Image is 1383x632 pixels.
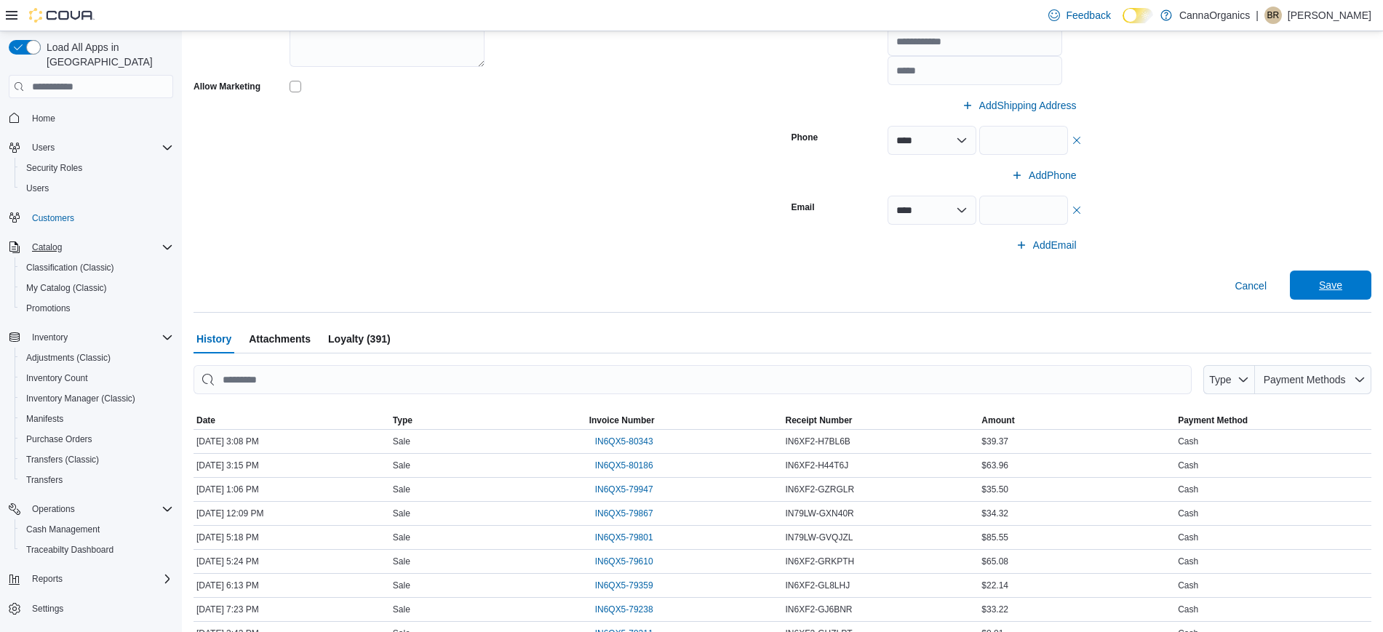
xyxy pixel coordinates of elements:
[32,241,62,253] span: Catalog
[1066,8,1110,23] span: Feedback
[1288,7,1371,24] p: [PERSON_NAME]
[20,349,116,367] a: Adjustments (Classic)
[785,508,853,519] span: IN79LW-GXN40R
[589,415,655,426] span: Invoice Number
[26,600,69,617] a: Settings
[20,541,119,559] a: Traceabilty Dashboard
[196,460,259,471] span: [DATE] 3:15 PM
[1178,460,1198,471] span: Cash
[26,393,135,404] span: Inventory Manager (Classic)
[20,541,173,559] span: Traceabilty Dashboard
[393,415,412,426] span: Type
[196,580,259,591] span: [DATE] 6:13 PM
[1178,436,1198,447] span: Cash
[32,113,55,124] span: Home
[26,209,80,227] a: Customers
[20,349,173,367] span: Adjustments (Classic)
[785,556,854,567] span: IN6XF2-GRKPTH
[26,329,173,346] span: Inventory
[249,324,311,353] span: Attachments
[1255,365,1371,394] button: Payment Methods
[1123,23,1123,24] span: Dark Mode
[1178,484,1198,495] span: Cash
[595,532,653,543] span: IN6QX5-79801
[20,259,120,276] a: Classification (Classic)
[26,433,92,445] span: Purchase Orders
[20,180,55,197] a: Users
[20,159,88,177] a: Security Roles
[26,570,173,588] span: Reports
[15,348,179,368] button: Adjustments (Classic)
[1178,580,1198,591] span: Cash
[15,298,179,319] button: Promotions
[196,508,263,519] span: [DATE] 12:09 PM
[26,500,173,518] span: Operations
[586,412,783,429] button: Invoice Number
[20,159,173,177] span: Security Roles
[196,484,259,495] span: [DATE] 1:06 PM
[15,368,179,388] button: Inventory Count
[785,532,853,543] span: IN79LW-GVQJZL
[20,369,173,387] span: Inventory Count
[15,278,179,298] button: My Catalog (Classic)
[3,237,179,257] button: Catalog
[26,329,73,346] button: Inventory
[15,429,179,449] button: Purchase Orders
[1029,168,1076,183] span: Add Phone
[26,303,71,314] span: Promotions
[785,484,854,495] span: IN6XF2-GZRGLR
[3,327,179,348] button: Inventory
[32,503,75,515] span: Operations
[32,603,63,615] span: Settings
[595,508,653,519] span: IN6QX5-79867
[589,577,659,594] button: IN6QX5-79359
[26,524,100,535] span: Cash Management
[393,604,410,615] span: Sale
[15,158,179,178] button: Security Roles
[589,529,659,546] button: IN6QX5-79801
[595,556,653,567] span: IN6QX5-79610
[29,8,95,23] img: Cova
[20,431,173,448] span: Purchase Orders
[1178,604,1198,615] span: Cash
[26,474,63,486] span: Transfers
[1033,238,1077,252] span: Add Email
[589,505,659,522] button: IN6QX5-79867
[26,162,82,174] span: Security Roles
[782,412,979,429] button: Receipt Number
[979,481,1175,498] div: $35.50
[3,499,179,519] button: Operations
[589,457,659,474] button: IN6QX5-80186
[393,436,410,447] span: Sale
[1203,365,1256,394] button: Type
[595,580,653,591] span: IN6QX5-79359
[3,137,179,158] button: Users
[393,484,410,495] span: Sale
[328,324,391,353] span: Loyalty (391)
[20,390,141,407] a: Inventory Manager (Classic)
[20,431,98,448] a: Purchase Orders
[194,412,390,429] button: Date
[20,451,105,468] a: Transfers (Classic)
[26,139,60,156] button: Users
[26,239,68,256] button: Catalog
[979,505,1175,522] div: $34.32
[196,436,259,447] span: [DATE] 3:08 PM
[979,98,1077,113] span: Add Shipping Address
[20,521,173,538] span: Cash Management
[15,409,179,429] button: Manifests
[20,279,173,297] span: My Catalog (Classic)
[3,569,179,589] button: Reports
[32,332,68,343] span: Inventory
[393,508,410,519] span: Sale
[1319,278,1342,292] span: Save
[981,415,1014,426] span: Amount
[26,352,111,364] span: Adjustments (Classic)
[196,604,259,615] span: [DATE] 7:23 PM
[26,239,173,256] span: Catalog
[1267,7,1280,24] span: BR
[785,604,852,615] span: IN6XF2-GJ6BNR
[1235,279,1267,293] span: Cancel
[979,553,1175,570] div: $65.08
[792,201,815,213] label: Email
